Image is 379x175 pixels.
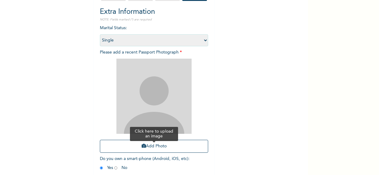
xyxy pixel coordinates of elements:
[100,140,208,153] button: Add Photo
[100,50,208,156] span: Please add a recent Passport Photograph
[100,157,189,170] span: Do you own a smart-phone (Android, iOS, etc) : Yes No
[100,17,208,22] p: NOTE: Fields marked (*) are required
[100,7,208,17] h2: Extra Information
[116,59,192,134] img: Crop
[100,26,208,42] span: Marital Status :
